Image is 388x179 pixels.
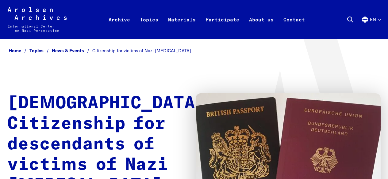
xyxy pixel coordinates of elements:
[29,48,52,54] a: Topics
[52,48,92,54] a: News & Events
[201,15,244,39] a: Participate
[163,15,201,39] a: Materials
[244,15,279,39] a: About us
[9,48,29,54] a: Home
[104,7,310,32] nav: Primary
[361,16,381,38] button: English, language selection
[92,48,191,54] span: Citizenship for victims of Nazi [MEDICAL_DATA]
[135,15,163,39] a: Topics
[279,15,310,39] a: Contact
[7,46,381,55] nav: Breadcrumb
[104,15,135,39] a: Archive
